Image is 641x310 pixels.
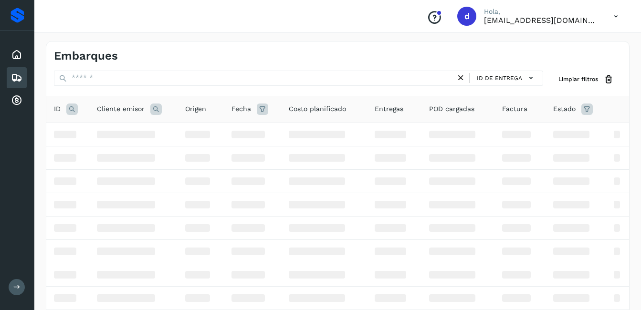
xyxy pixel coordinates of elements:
[97,104,145,114] span: Cliente emisor
[553,104,576,114] span: Estado
[7,44,27,65] div: Inicio
[558,75,598,83] span: Limpiar filtros
[185,104,206,114] span: Origen
[429,104,474,114] span: POD cargadas
[484,16,599,25] p: dcordero@grupoterramex.com
[289,104,346,114] span: Costo planificado
[551,71,621,88] button: Limpiar filtros
[54,104,61,114] span: ID
[231,104,251,114] span: Fecha
[54,49,118,63] h4: Embarques
[7,90,27,111] div: Cuentas por cobrar
[7,67,27,88] div: Embarques
[375,104,403,114] span: Entregas
[474,71,539,85] button: ID de entrega
[484,8,599,16] p: Hola,
[477,74,522,83] span: ID de entrega
[502,104,527,114] span: Factura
